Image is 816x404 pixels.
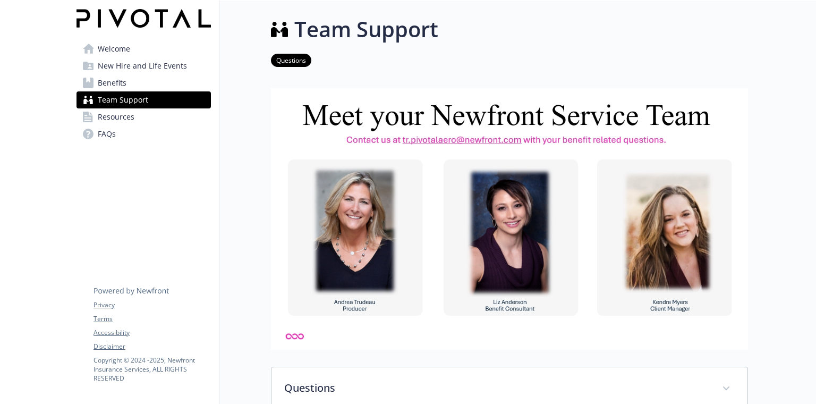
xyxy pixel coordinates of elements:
p: Questions [284,380,709,396]
a: Welcome [76,40,211,57]
a: New Hire and Life Events [76,57,211,74]
span: Team Support [98,91,148,108]
h1: Team Support [294,13,438,45]
a: Disclaimer [93,342,210,351]
span: Welcome [98,40,130,57]
a: FAQs [76,125,211,142]
p: Copyright © 2024 - 2025 , Newfront Insurance Services, ALL RIGHTS RESERVED [93,356,210,383]
a: Team Support [76,91,211,108]
a: Privacy [93,300,210,310]
span: New Hire and Life Events [98,57,187,74]
span: Resources [98,108,134,125]
a: Questions [271,55,311,65]
a: Accessibility [93,328,210,338]
a: Resources [76,108,211,125]
a: Benefits [76,74,211,91]
span: FAQs [98,125,116,142]
a: Terms [93,314,210,324]
span: Benefits [98,74,126,91]
img: team support page banner [271,88,748,350]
